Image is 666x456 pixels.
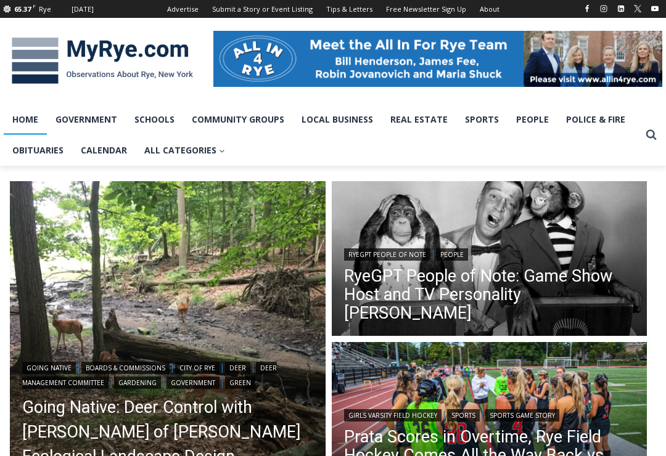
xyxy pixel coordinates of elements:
[382,104,456,135] a: Real Estate
[166,377,220,389] a: Government
[225,377,255,389] a: Green
[4,104,47,135] a: Home
[293,104,382,135] a: Local Business
[596,1,611,16] a: Instagram
[136,135,234,166] a: All Categories
[456,104,508,135] a: Sports
[447,409,480,421] a: Sports
[344,248,430,261] a: RyeGPT People of Note
[332,181,647,339] img: (PHOTO: Publicity photo of Garry Moore with his guests, the Marquis Chimps, from The Garry Moore ...
[39,4,51,15] div: Rye
[344,407,635,421] div: | |
[508,104,557,135] a: People
[33,2,36,9] span: F
[344,246,635,261] div: |
[344,409,442,421] a: Girls Varsity Field Hockey
[126,104,183,135] a: Schools
[4,104,640,166] nav: Primary Navigation
[4,135,72,166] a: Obituaries
[630,1,645,16] a: X
[175,362,220,374] a: City of Rye
[225,362,250,374] a: Deer
[72,4,94,15] div: [DATE]
[436,248,468,261] a: People
[114,377,161,389] a: Gardening
[647,1,662,16] a: YouTube
[22,359,313,389] div: | | | | | | |
[22,362,76,374] a: Going Native
[640,124,662,146] button: View Search Form
[213,31,662,86] img: All in for Rye
[557,104,634,135] a: Police & Fire
[47,104,126,135] a: Government
[144,144,225,157] span: All Categories
[14,4,31,14] span: 65.37
[485,409,559,421] a: Sports Game Story
[81,362,170,374] a: Boards & Commissions
[4,29,201,93] img: MyRye.com
[580,1,594,16] a: Facebook
[332,181,647,339] a: Read More RyeGPT People of Note: Game Show Host and TV Personality Garry Moore
[344,267,635,322] a: RyeGPT People of Note: Game Show Host and TV Personality [PERSON_NAME]
[614,1,628,16] a: Linkedin
[72,135,136,166] a: Calendar
[183,104,293,135] a: Community Groups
